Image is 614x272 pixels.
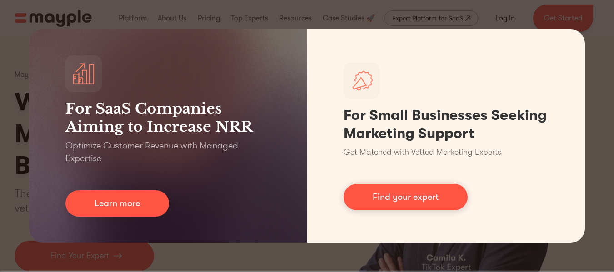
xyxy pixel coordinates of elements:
h1: For Small Businesses Seeking Marketing Support [344,106,549,143]
p: Get Matched with Vetted Marketing Experts [344,146,501,158]
a: Find your expert [344,184,468,210]
h3: For SaaS Companies Aiming to Increase NRR [65,99,271,136]
p: Optimize Customer Revenue with Managed Expertise [65,139,271,165]
a: Learn more [65,190,169,217]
